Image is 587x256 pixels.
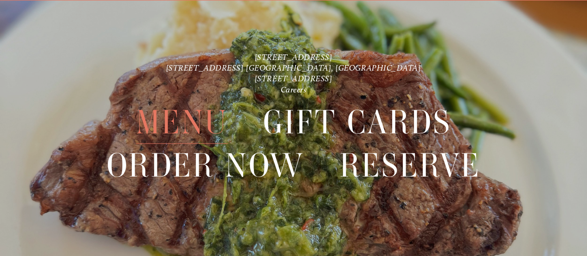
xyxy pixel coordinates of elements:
[281,85,307,94] a: Careers
[107,144,304,187] span: Order Now
[340,144,481,186] a: Reserve
[136,101,228,143] a: Menu
[107,144,304,186] a: Order Now
[166,63,421,72] a: [STREET_ADDRESS] [GEOGRAPHIC_DATA], [GEOGRAPHIC_DATA]
[263,101,452,143] a: Gift Cards
[340,144,481,187] span: Reserve
[255,74,333,84] a: [STREET_ADDRESS]
[255,52,333,62] a: [STREET_ADDRESS]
